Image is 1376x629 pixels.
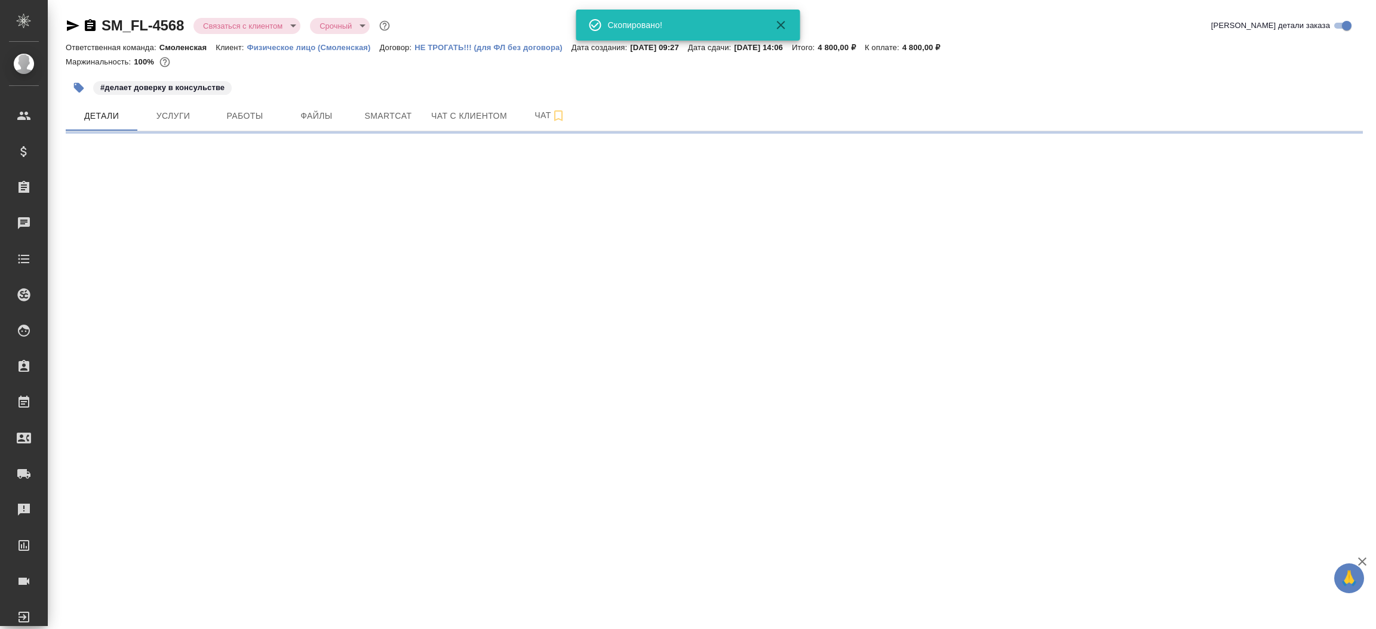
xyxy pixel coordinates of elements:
button: Срочный [316,21,355,31]
p: [DATE] 14:06 [734,43,792,52]
button: 🙏 [1334,563,1364,593]
p: 4 800,00 ₽ [818,43,865,52]
button: Доп статусы указывают на важность/срочность заказа [377,18,392,33]
p: К оплате: [865,43,902,52]
button: Связаться с клиентом [199,21,286,31]
p: Смоленская [159,43,216,52]
span: Файлы [288,109,345,124]
p: #делает доверку в консульстве [100,82,225,94]
p: 4 800,00 ₽ [902,43,950,52]
button: Закрыть [767,18,795,32]
a: НЕ ТРОГАТЬ!!! (для ФЛ без договора) [414,42,572,52]
button: 0.00 RUB; [157,54,173,70]
span: [PERSON_NAME] детали заказа [1211,20,1330,32]
div: Связаться с клиентом [193,18,300,34]
span: Smartcat [360,109,417,124]
p: Клиент: [216,43,247,52]
p: НЕ ТРОГАТЬ!!! (для ФЛ без договора) [414,43,572,52]
svg: Подписаться [551,109,566,123]
p: 100% [134,57,157,66]
span: Чат с клиентом [431,109,507,124]
div: Скопировано! [608,19,757,31]
p: Дата сдачи: [688,43,734,52]
div: Связаться с клиентом [310,18,370,34]
button: Добавить тэг [66,75,92,101]
a: SM_FL-4568 [102,17,184,33]
span: Чат [521,108,579,123]
p: Физическое лицо (Смоленская) [247,43,379,52]
p: Договор: [380,43,415,52]
p: Итого: [792,43,818,52]
button: Скопировать ссылку для ЯМессенджера [66,18,80,33]
p: Ответственная команда: [66,43,159,52]
a: Физическое лицо (Смоленская) [247,42,379,52]
span: 🙏 [1339,566,1359,591]
p: [DATE] 09:27 [630,43,688,52]
button: Скопировать ссылку [83,18,97,33]
span: Работы [216,109,274,124]
p: Маржинальность: [66,57,134,66]
span: Услуги [145,109,202,124]
p: Дата создания: [572,43,630,52]
span: Детали [73,109,130,124]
